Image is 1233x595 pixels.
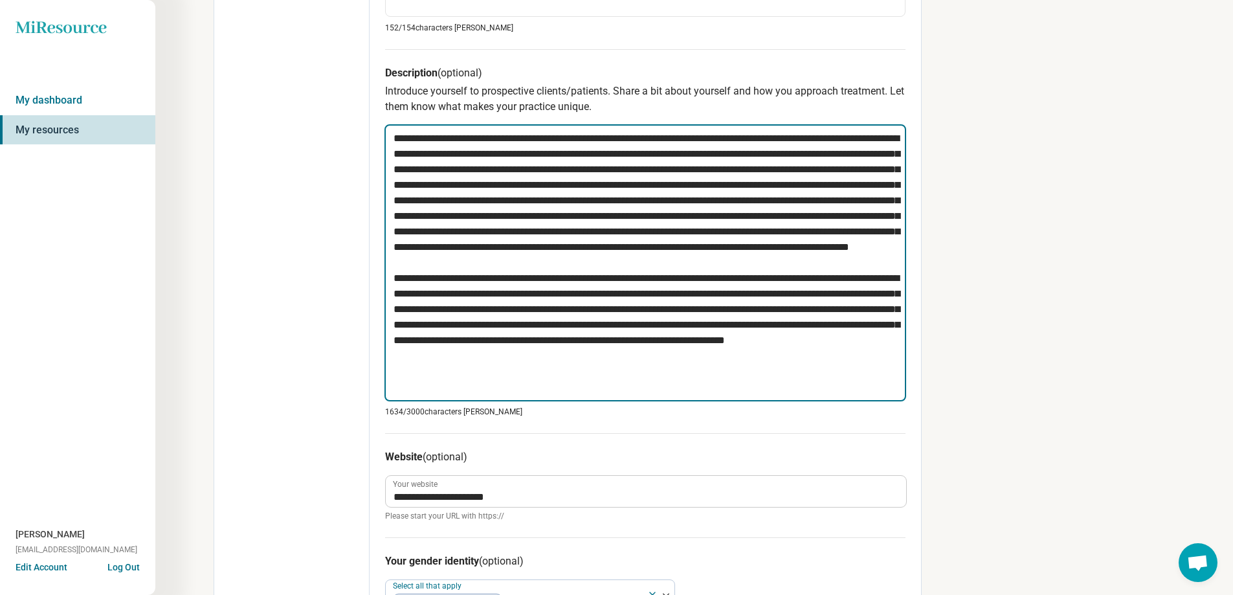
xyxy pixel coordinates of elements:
[385,22,905,34] p: 152/ 154 characters [PERSON_NAME]
[107,561,140,571] button: Log Out
[16,528,85,541] span: [PERSON_NAME]
[385,510,905,522] span: Please start your URL with https://
[1179,543,1217,582] div: Open chat
[393,480,438,488] label: Your website
[16,544,137,556] span: [EMAIL_ADDRESS][DOMAIN_NAME]
[385,84,905,115] p: Introduce yourself to prospective clients/patients. Share a bit about yourself and how you approa...
[385,449,905,465] h3: Website
[438,67,482,79] span: (optional)
[385,65,905,81] h3: Description
[385,554,905,569] h3: Your gender identity
[393,581,464,590] label: Select all that apply
[423,451,467,463] span: (optional)
[479,555,524,567] span: (optional)
[16,561,67,574] button: Edit Account
[385,406,905,418] p: 1634/ 3000 characters [PERSON_NAME]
